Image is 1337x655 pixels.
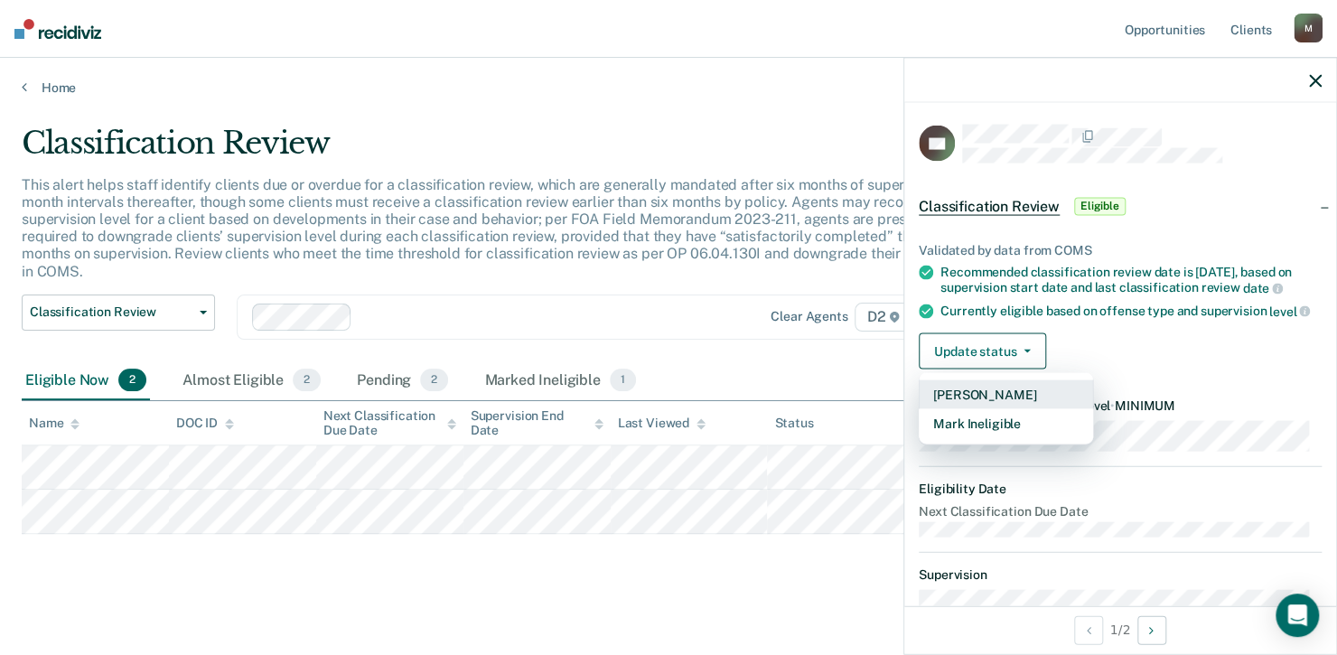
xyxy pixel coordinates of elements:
[919,503,1322,519] dt: Next Classification Due Date
[1110,398,1115,413] span: •
[481,361,640,401] div: Marked Ineligible
[1137,615,1166,644] button: Next Opportunity
[22,80,1315,96] a: Home
[22,176,1014,280] p: This alert helps staff identify clients due or overdue for a classification review, which are gen...
[471,408,603,439] div: Supervision End Date
[1294,14,1323,42] div: M
[855,303,912,332] span: D2
[919,380,1093,409] button: [PERSON_NAME]
[1074,615,1103,644] button: Previous Opportunity
[940,303,1322,319] div: Currently eligible based on offense type and supervision
[610,369,636,392] span: 1
[22,125,1024,176] div: Classification Review
[919,409,1093,438] button: Mark Ineligible
[904,605,1336,653] div: 1 / 2
[179,361,324,401] div: Almost Eligible
[919,242,1322,257] div: Validated by data from COMS
[30,304,192,320] span: Classification Review
[919,481,1322,496] dt: Eligibility Date
[1276,594,1319,637] div: Open Intercom Messenger
[176,416,234,431] div: DOC ID
[771,309,847,324] div: Clear agents
[618,416,706,431] div: Last Viewed
[919,567,1322,583] dt: Supervision
[904,177,1336,235] div: Classification ReviewEligible
[1242,281,1282,295] span: date
[323,408,456,439] div: Next Classification Due Date
[353,361,452,401] div: Pending
[14,19,101,39] img: Recidiviz
[919,197,1060,215] span: Classification Review
[118,369,146,392] span: 2
[774,416,813,431] div: Status
[940,265,1322,295] div: Recommended classification review date is [DATE], based on supervision start date and last classi...
[1269,304,1310,318] span: level
[919,398,1322,414] dt: Recommended Supervision Level MINIMUM
[293,369,321,392] span: 2
[29,416,79,431] div: Name
[1074,197,1126,215] span: Eligible
[420,369,448,392] span: 2
[22,361,150,401] div: Eligible Now
[919,333,1046,370] button: Update status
